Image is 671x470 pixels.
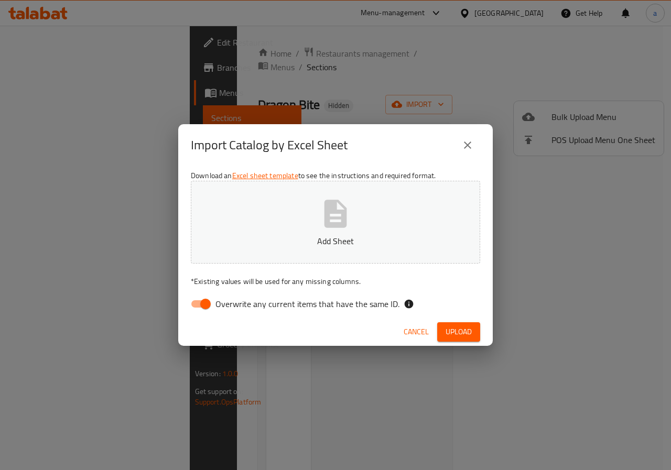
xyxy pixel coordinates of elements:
button: Add Sheet [191,181,480,264]
div: Download an to see the instructions and required format. [178,166,493,318]
p: Add Sheet [207,235,464,247]
button: Upload [437,322,480,342]
button: Cancel [399,322,433,342]
h2: Import Catalog by Excel Sheet [191,137,348,154]
p: Existing values will be used for any missing columns. [191,276,480,287]
svg: If the overwrite option isn't selected, then the items that match an existing ID will be ignored ... [404,299,414,309]
span: Upload [446,325,472,338]
span: Cancel [404,325,429,338]
button: close [455,133,480,158]
a: Excel sheet template [232,169,298,182]
span: Overwrite any current items that have the same ID. [215,298,399,310]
